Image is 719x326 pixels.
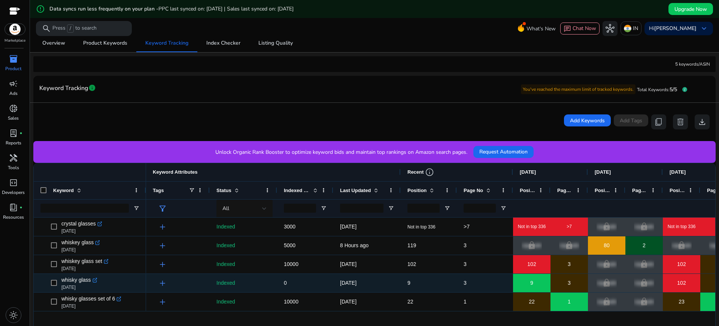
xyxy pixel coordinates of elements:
span: code_blocks [9,178,18,187]
span: 102 [677,257,686,272]
span: Keyword [53,188,74,193]
span: book_4 [9,203,18,212]
p: Reports [6,140,21,146]
span: Page No [632,188,648,193]
span: 5000 [284,242,295,248]
p: [DATE] [61,266,108,272]
span: Tags [153,188,164,193]
span: 9 [530,275,533,291]
button: chatChat Now [560,23,600,35]
span: fiber_manual_record [19,132,22,135]
p: Upgrade [634,219,654,234]
span: Indexed [216,224,235,230]
span: [DATE] [520,169,536,175]
span: [DATE] [595,169,611,175]
p: Upgrade [559,238,579,253]
span: >7 [567,224,572,230]
p: [DATE] [61,284,97,290]
span: add [158,279,167,288]
p: Upgrade [597,275,617,291]
span: 10000 [284,261,298,267]
span: filter_alt [158,204,167,213]
span: 3 [568,257,571,272]
span: / [67,24,74,33]
span: 0 [284,280,287,286]
span: 119 [407,242,416,248]
p: Product [5,65,21,72]
p: Tools [8,164,19,171]
span: Indexed [216,299,235,305]
p: [DATE] [61,303,121,309]
span: Page No [464,188,483,193]
span: search [42,24,51,33]
span: lab_profile [9,129,18,138]
span: Indexed [216,280,235,286]
span: whiskey glass [61,237,94,248]
p: Upgrade [597,219,617,234]
span: Request Automation [479,148,528,156]
span: [DATE] [340,280,357,286]
input: Indexed Products Filter Input [284,204,316,213]
span: campaign [9,79,18,88]
button: Upgrade Now [668,3,713,15]
span: Product Keywords [83,41,127,46]
span: donut_small [9,104,18,113]
span: chat [564,25,571,33]
input: Position Filter Input [407,204,440,213]
span: 102 [677,275,686,291]
span: 3 [464,280,467,286]
p: Developers [2,189,25,196]
span: 22 [407,299,413,305]
span: Page No [557,188,573,193]
span: Position [670,188,685,193]
span: Last Updated [340,188,371,193]
h5: Data syncs run less frequently on your plan - [49,6,294,12]
button: Open Filter Menu [444,205,450,211]
button: Request Automation [473,146,534,158]
span: 8 Hours ago [340,242,368,248]
button: Add Keywords [564,114,611,126]
span: 23 [679,294,685,309]
span: keyboard_arrow_down [700,24,709,33]
span: 5/5 [670,86,677,93]
p: [DATE] [61,228,102,234]
p: Upgrade [671,238,692,253]
p: Marketplace [4,38,25,44]
span: hub [606,24,615,33]
span: Status [216,188,231,193]
span: whisky glasses set of 6 [61,293,115,304]
p: [DATE] [61,247,100,253]
p: Upgrade [634,257,654,272]
p: Upgrade [634,294,654,309]
span: download [698,117,707,126]
span: fiber_manual_record [19,206,22,209]
span: crystal glasses [61,218,96,229]
span: 2 [643,238,646,253]
span: info [88,84,96,92]
span: add [158,297,167,306]
span: PPC last synced on: [DATE] | Sales last synced on: [DATE] [158,5,294,12]
p: Ads [9,90,18,97]
span: Indexed [216,242,235,248]
p: Upgrade [597,294,617,309]
span: add [158,241,167,250]
mat-icon: error_outline [36,5,45,14]
input: Last Updated Filter Input [340,204,383,213]
span: Indexed [216,261,235,267]
span: Keyword Attributes [153,169,197,175]
span: add [158,222,167,231]
span: 1 [464,299,467,305]
span: 3 [568,275,571,291]
span: Position [407,188,427,193]
button: Open Filter Menu [388,205,394,211]
span: info [425,168,434,177]
span: All [222,205,229,212]
span: 80 [604,238,610,253]
button: download [695,114,710,129]
span: inventory_2 [9,54,18,63]
span: Chat Now [573,25,596,32]
span: 3 [464,242,467,248]
img: amazon.svg [5,24,25,35]
span: Position [595,188,610,193]
span: 22 [529,294,535,309]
